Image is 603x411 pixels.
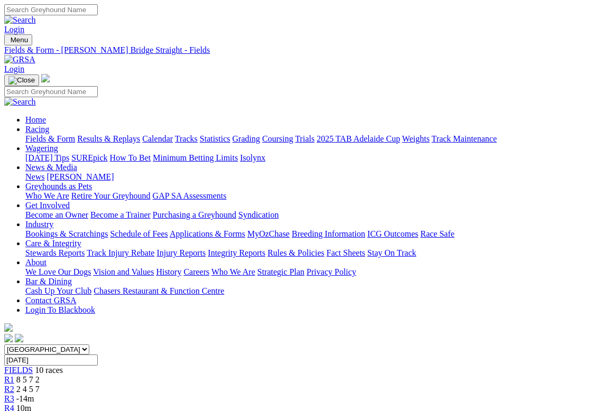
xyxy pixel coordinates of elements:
[25,239,81,248] a: Care & Integrity
[4,15,36,25] img: Search
[211,267,255,276] a: Who We Are
[307,267,356,276] a: Privacy Policy
[25,115,46,124] a: Home
[25,286,91,295] a: Cash Up Your Club
[25,248,85,257] a: Stewards Reports
[25,210,599,220] div: Get Involved
[183,267,209,276] a: Careers
[25,267,91,276] a: We Love Our Dogs
[94,286,224,295] a: Chasers Restaurant & Function Centre
[25,153,599,163] div: Wagering
[16,375,40,384] span: 8 5 7 2
[8,76,35,85] img: Close
[233,134,260,143] a: Grading
[4,97,36,107] img: Search
[402,134,430,143] a: Weights
[4,323,13,332] img: logo-grsa-white.png
[15,334,23,342] img: twitter.svg
[25,134,599,144] div: Racing
[25,258,47,267] a: About
[4,385,14,394] a: R2
[153,210,236,219] a: Purchasing a Greyhound
[25,201,70,210] a: Get Involved
[367,229,418,238] a: ICG Outcomes
[93,267,154,276] a: Vision and Values
[4,86,98,97] input: Search
[25,286,599,296] div: Bar & Dining
[47,172,114,181] a: [PERSON_NAME]
[71,191,151,200] a: Retire Your Greyhound
[4,64,24,73] a: Login
[247,229,290,238] a: MyOzChase
[25,172,44,181] a: News
[110,229,168,238] a: Schedule of Fees
[267,248,324,257] a: Rules & Policies
[292,229,365,238] a: Breeding Information
[170,229,245,238] a: Applications & Forms
[142,134,173,143] a: Calendar
[25,210,88,219] a: Become an Owner
[25,305,95,314] a: Login To Blackbook
[25,277,72,286] a: Bar & Dining
[25,182,92,191] a: Greyhounds as Pets
[25,134,75,143] a: Fields & Form
[77,134,140,143] a: Results & Replays
[153,153,238,162] a: Minimum Betting Limits
[367,248,416,257] a: Stay On Track
[11,36,28,44] span: Menu
[4,55,35,64] img: GRSA
[4,366,33,375] a: FIELDS
[4,334,13,342] img: facebook.svg
[25,229,599,239] div: Industry
[156,267,181,276] a: History
[156,248,206,257] a: Injury Reports
[175,134,198,143] a: Tracks
[25,191,599,201] div: Greyhounds as Pets
[295,134,314,143] a: Trials
[4,375,14,384] a: R1
[25,191,69,200] a: Who We Are
[4,45,599,55] a: Fields & Form - [PERSON_NAME] Bridge Straight - Fields
[25,248,599,258] div: Care & Integrity
[208,248,265,257] a: Integrity Reports
[25,296,76,305] a: Contact GRSA
[4,34,32,45] button: Toggle navigation
[25,220,53,229] a: Industry
[238,210,279,219] a: Syndication
[240,153,265,162] a: Isolynx
[153,191,227,200] a: GAP SA Assessments
[35,366,63,375] span: 10 races
[16,385,40,394] span: 2 4 5 7
[87,248,154,257] a: Track Injury Rebate
[25,172,599,182] div: News & Media
[16,394,34,403] span: -14m
[4,394,14,403] a: R3
[41,74,50,82] img: logo-grsa-white.png
[71,153,107,162] a: SUREpick
[200,134,230,143] a: Statistics
[262,134,293,143] a: Coursing
[25,267,599,277] div: About
[432,134,497,143] a: Track Maintenance
[25,163,77,172] a: News & Media
[25,125,49,134] a: Racing
[25,229,108,238] a: Bookings & Scratchings
[420,229,454,238] a: Race Safe
[4,354,98,366] input: Select date
[317,134,400,143] a: 2025 TAB Adelaide Cup
[25,153,69,162] a: [DATE] Tips
[110,153,151,162] a: How To Bet
[257,267,304,276] a: Strategic Plan
[4,4,98,15] input: Search
[25,144,58,153] a: Wagering
[327,248,365,257] a: Fact Sheets
[4,25,24,34] a: Login
[90,210,151,219] a: Become a Trainer
[4,74,39,86] button: Toggle navigation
